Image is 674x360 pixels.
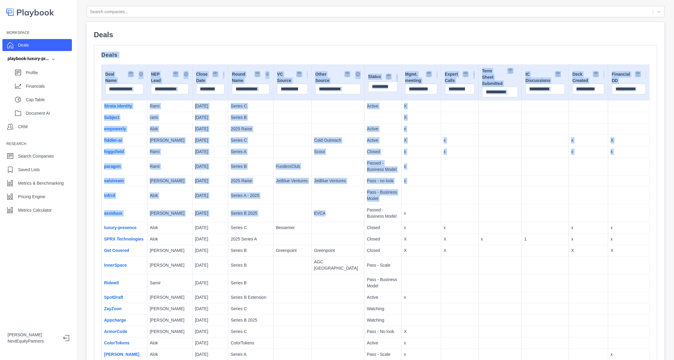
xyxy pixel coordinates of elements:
p: Metrics Calculator [18,207,52,213]
img: Sort [183,71,189,77]
p: x [611,149,647,155]
p: X [444,247,476,254]
p: Scout [314,149,362,155]
p: Bessemer [276,225,309,231]
p: Series B [231,280,271,286]
p: [DATE] [195,126,226,132]
img: Group By [507,68,513,74]
p: Pricing Engine [18,194,45,200]
p: [DATE] [195,149,226,155]
p: Samir [150,280,190,286]
p: Alok [150,192,190,199]
a: valstream [104,178,124,183]
p: x [571,137,605,144]
a: SpotDraft [104,295,123,300]
p: Series B 2025 [231,210,271,216]
a: ColorTokens [104,340,130,345]
a: empowerly [104,126,126,131]
p: [DATE] [195,163,226,170]
p: Pass - Business Model [367,189,399,202]
p: X [611,247,647,254]
img: Group By [426,71,432,77]
a: Strata Identity [104,104,132,108]
img: Sort [265,71,269,77]
p: X [404,137,439,144]
p: Series C [231,103,271,109]
p: Passed - Business Model [367,207,399,219]
p: rami [150,114,190,121]
p: Deals [94,29,657,40]
p: Deals [18,42,29,48]
a: Get Covered [104,248,129,253]
p: [DATE] [195,294,226,301]
a: Subject [104,115,119,120]
p: x [404,294,439,301]
img: Group By [212,71,218,77]
p: Pass - Business Model [367,277,399,289]
a: paragon [104,164,121,169]
img: Sort [604,71,604,77]
div: IC Discussions [525,71,565,84]
p: x [571,149,605,155]
p: [PERSON_NAME] [150,317,190,323]
p: Pass - no look [367,178,399,184]
p: Series B 2025 [231,317,271,323]
div: Mgmt. meeting [405,71,437,84]
p: Alok [150,236,190,242]
p: Financials [26,83,72,89]
img: Sort [307,71,308,77]
p: 2025 Series A [231,236,271,242]
p: Greenpoint [314,247,362,254]
div: Term Sheet Submitted [482,68,518,87]
p: [PERSON_NAME] [150,247,190,254]
p: Alok [150,126,190,132]
a: assiduus [104,211,122,216]
p: AGC [GEOGRAPHIC_DATA] [314,259,362,271]
p: Series C [231,306,271,312]
p: Active [367,103,399,109]
img: Group By [386,74,392,80]
p: Pass - Scale [367,262,399,268]
p: Cap Table [26,97,72,103]
p: X [404,328,439,335]
p: x [571,225,605,231]
p: x [404,225,439,231]
p: Rami [150,103,190,109]
a: Ridwell [104,280,119,285]
p: x [571,236,605,242]
p: [DATE] [195,192,226,199]
p: [DATE] [195,236,226,242]
img: Sort [437,71,437,77]
div: NEP Lead [151,71,189,84]
p: [DATE] [195,103,226,109]
div: Financial DD [612,71,646,84]
p: x [481,236,519,242]
p: Pass - No look [367,328,399,335]
p: Profile [26,70,72,76]
img: Group By [128,71,134,77]
p: [DATE] [195,280,226,286]
p: x [404,340,439,346]
p: Closed [367,149,399,155]
p: Active [367,294,399,301]
p: CRM [18,124,28,130]
p: X [404,103,439,109]
a: [PERSON_NAME] [104,352,139,357]
p: [DATE] [195,328,226,335]
p: x [404,149,439,155]
p: X [571,247,605,254]
p: Alok [150,351,190,358]
p: Search Companies [18,153,54,159]
p: x [404,351,439,358]
p: Series B [231,247,271,254]
p: x [444,149,476,155]
div: playbook-luxury-pr... [8,56,49,62]
p: Watching [367,306,399,312]
img: Group By [463,71,469,77]
p: Series B Extension [231,294,271,301]
p: x [444,225,476,231]
p: X [444,236,476,242]
p: Deals [101,53,650,57]
p: X [404,247,439,254]
p: Saved Lists [18,167,40,173]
